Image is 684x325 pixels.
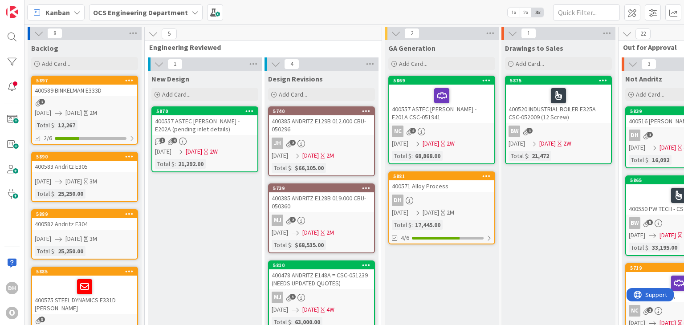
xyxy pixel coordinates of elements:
a: 5875400520 INDUSTRIAL BOILER E325A CSC-052009 (12 Screw)BW[DATE][DATE]2WTotal $:21,472 [505,76,612,164]
div: 12,267 [56,120,77,130]
div: 2W [563,139,571,148]
div: Total $ [272,240,291,250]
span: 3 [39,317,45,322]
div: NC [629,305,640,317]
div: NC [389,126,494,137]
span: [DATE] [186,147,202,156]
a: 5739400385 ANDRITZ E128B 019.000 CBU- 050360MJ[DATE][DATE]2MTotal $:$68,535.00 [268,183,375,253]
span: Design Revisions [268,74,323,83]
div: 2M [326,151,334,160]
div: 400520 INDUSTRIAL BOILER E325A CSC-052009 (12 Screw) [506,85,611,123]
div: 2M [326,228,334,237]
span: [DATE] [155,147,171,156]
span: 2 [290,140,296,146]
div: 400583 Andritz E305 [32,161,137,172]
span: [DATE] [65,234,82,244]
span: 4 [284,59,299,69]
span: [DATE] [272,305,288,314]
div: DH [392,195,403,206]
span: 2 [647,307,653,313]
div: JH [272,138,283,149]
div: MJ [272,215,283,226]
span: Backlog [31,44,58,53]
span: : [54,246,56,256]
span: 2/6 [44,134,52,143]
div: 400557 ASTEC [PERSON_NAME] - E201A CSC-051941 [389,85,494,123]
span: [DATE] [35,177,51,186]
div: 5810 [273,262,374,268]
span: : [175,159,176,169]
span: 5 [162,28,177,39]
span: 1 [167,59,183,69]
div: Total $ [155,159,175,169]
div: $66,105.00 [293,163,326,173]
span: 8 [47,28,62,39]
span: : [411,151,413,161]
span: 2 [290,217,296,223]
div: 5810 [269,261,374,269]
div: 5885 [36,268,137,275]
div: BW [509,126,520,137]
div: 5881 [393,173,494,179]
span: [DATE] [65,177,82,186]
div: Total $ [509,151,528,161]
span: 2x [520,8,532,17]
a: 5869400557 ASTEC [PERSON_NAME] - E201A CSC-051941NC[DATE][DATE]2WTotal $:68,868.00 [388,76,495,164]
div: O [6,307,18,319]
div: 5739 [269,184,374,192]
a: 5897400589 BINKELMAN E333D[DATE][DATE]2MTotal $:12,2672/6 [31,76,138,145]
input: Quick Filter... [553,4,620,20]
div: 5875 [506,77,611,85]
div: 5889 [32,210,137,218]
span: 22 [635,28,651,39]
div: 5881 [389,172,494,180]
span: 2 [404,28,419,39]
span: 1 [521,28,536,39]
div: BW [629,217,640,229]
span: [DATE] [392,208,408,217]
div: DH [6,282,18,294]
a: 5881400571 Alloy ProcessDH[DATE][DATE]2MTotal $:17,445.004/6 [388,171,495,244]
span: [DATE] [423,139,439,148]
span: [DATE] [35,234,51,244]
div: 5810400478 ANDRITZ E148A = CSC-051239 (NEEDS UPDATED QUOTES) [269,261,374,289]
div: 5870 [152,107,257,115]
span: Engineering Reviewed [149,43,370,52]
span: [DATE] [302,305,319,314]
div: 5875 [510,77,611,84]
div: 400385 ANDRITZ E129B 012.000 CBU- 050296 [269,115,374,135]
span: [DATE] [509,139,525,148]
div: 5740400385 ANDRITZ E129B 012.000 CBU- 050296 [269,107,374,135]
div: 21,292.00 [176,159,206,169]
span: 1 [527,128,533,134]
span: 3 [290,294,296,300]
span: [DATE] [65,108,82,118]
span: [DATE] [302,151,319,160]
span: Kanban [45,7,70,18]
span: : [648,243,650,252]
div: 5740 [269,107,374,115]
div: Total $ [629,155,648,165]
span: 4 [410,128,416,134]
div: 5890400583 Andritz E305 [32,153,137,172]
span: : [291,240,293,250]
span: Support [19,1,41,12]
div: Total $ [272,163,291,173]
span: Add Card... [516,60,544,68]
div: 400582 Andritz E304 [32,218,137,230]
div: 5739 [273,185,374,191]
span: : [291,163,293,173]
span: 1 [159,138,165,143]
div: Total $ [35,189,54,199]
div: JH [269,138,374,149]
span: GA Generation [388,44,436,53]
div: DH [389,195,494,206]
a: 5870400557 ASTEC [PERSON_NAME] - E202A (pending inlet details)[DATE][DATE]2WTotal $:21,292.00 [151,106,258,172]
div: 5890 [36,154,137,160]
div: 17,445.00 [413,220,443,230]
span: [DATE] [423,208,439,217]
div: 2W [210,147,218,156]
div: 25,250.00 [56,246,85,256]
div: 2M [447,208,454,217]
div: 5869400557 ASTEC [PERSON_NAME] - E201A CSC-051941 [389,77,494,123]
